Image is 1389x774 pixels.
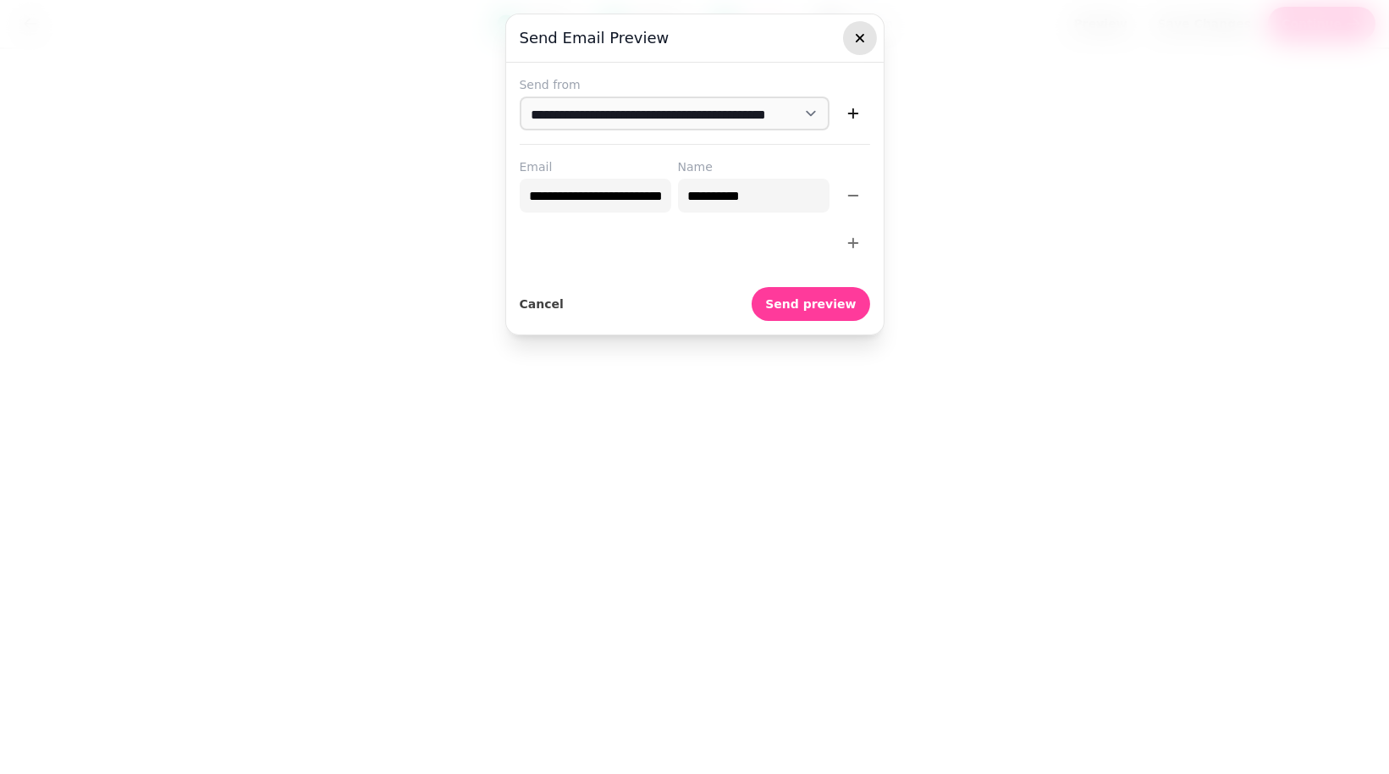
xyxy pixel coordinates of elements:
[765,298,856,310] span: Send preview
[520,287,564,321] button: Cancel
[520,298,564,310] span: Cancel
[520,28,870,48] h3: Send email preview
[520,158,671,175] label: Email
[678,158,830,175] label: Name
[752,287,869,321] button: Send preview
[520,76,870,93] label: Send from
